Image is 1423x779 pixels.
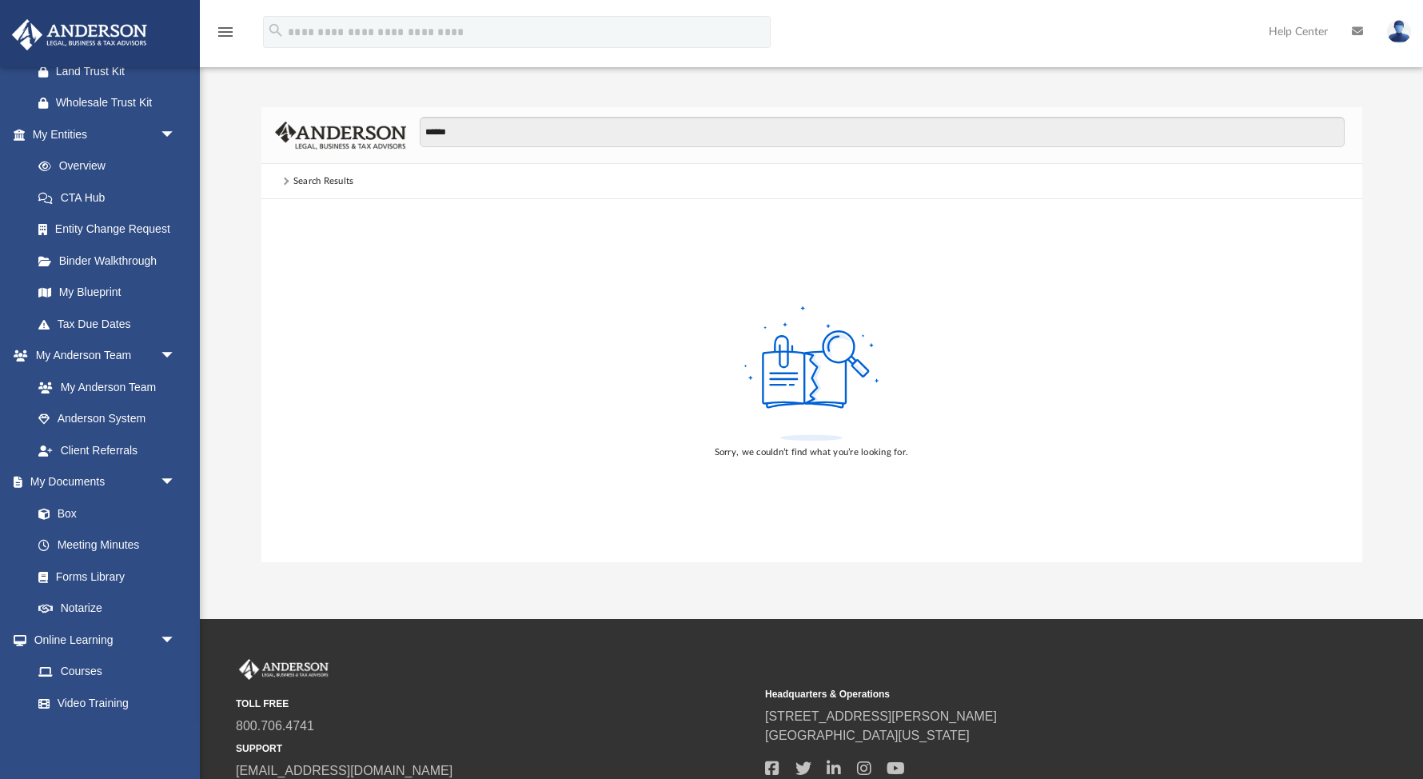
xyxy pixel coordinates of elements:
a: My Documentsarrow_drop_down [11,466,192,498]
a: Forms Library [22,561,184,593]
a: [EMAIL_ADDRESS][DOMAIN_NAME] [236,764,452,777]
a: 800.706.4741 [236,719,314,733]
a: Wholesale Trust Kit [22,87,200,119]
i: menu [216,22,235,42]
div: Wholesale Trust Kit [56,93,180,113]
a: My Anderson Team [22,371,184,403]
a: Courses [22,656,192,688]
a: CTA Hub [22,182,200,214]
img: User Pic [1387,20,1411,43]
a: Notarize [22,593,192,625]
input: Search files and folders [420,117,1344,147]
span: arrow_drop_down [160,466,192,499]
a: Box [22,497,184,529]
a: Overview [22,150,200,182]
a: menu [216,30,235,42]
div: Sorry, we couldn’t find what you’re looking for. [715,445,909,460]
span: arrow_drop_down [160,624,192,657]
a: Land Trust Kit [22,55,200,87]
span: arrow_drop_down [160,340,192,373]
a: Tax Due Dates [22,308,200,340]
small: SUPPORT [236,741,754,756]
a: Video Training [22,687,184,719]
a: Resources [22,719,192,751]
a: [GEOGRAPHIC_DATA][US_STATE] [765,729,970,742]
a: Meeting Minutes [22,529,192,561]
img: Anderson Advisors Platinum Portal [236,659,332,680]
a: Online Learningarrow_drop_down [11,624,192,656]
a: My Entitiesarrow_drop_down [11,118,200,150]
div: Land Trust Kit [56,62,180,82]
a: [STREET_ADDRESS][PERSON_NAME] [765,709,997,723]
a: Anderson System [22,403,192,435]
a: Client Referrals [22,434,192,466]
img: Anderson Advisors Platinum Portal [7,19,152,50]
div: Search Results [293,174,354,189]
a: Binder Walkthrough [22,245,200,277]
i: search [267,22,285,39]
a: My Blueprint [22,277,192,309]
small: TOLL FREE [236,697,754,711]
small: Headquarters & Operations [765,687,1283,701]
a: My Anderson Teamarrow_drop_down [11,340,192,372]
a: Entity Change Request [22,214,200,246]
span: arrow_drop_down [160,118,192,151]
